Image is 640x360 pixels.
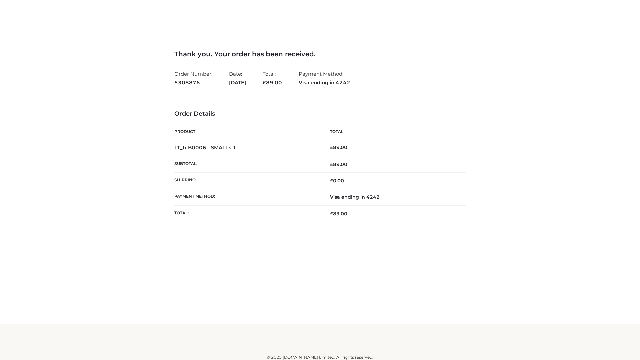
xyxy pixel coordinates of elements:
li: Date: [229,68,246,88]
bdi: 0.00 [330,178,344,184]
span: 89.00 [330,211,347,217]
strong: × 1 [228,144,236,151]
h3: Thank you. Your order has been received. [174,50,466,58]
li: Payment Method: [299,68,350,88]
th: Product [174,124,320,139]
th: Shipping: [174,173,320,189]
strong: LT_b-B0006 - SMALL [174,144,236,151]
strong: Visa ending in 4242 [299,78,350,87]
li: Order Number: [174,68,212,88]
span: £ [263,79,266,86]
span: £ [330,161,333,167]
td: Visa ending in 4242 [320,189,466,205]
span: 89.00 [330,161,347,167]
span: £ [330,178,333,184]
span: 89.00 [263,79,282,86]
strong: [DATE] [229,78,246,87]
span: £ [330,211,333,217]
span: £ [330,144,333,150]
th: Total: [174,205,320,222]
th: Subtotal: [174,156,320,172]
th: Payment method: [174,189,320,205]
li: Total: [263,68,282,88]
h3: Order Details [174,110,466,118]
th: Total [320,124,466,139]
strong: 5308876 [174,78,212,87]
bdi: 89.00 [330,144,347,150]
